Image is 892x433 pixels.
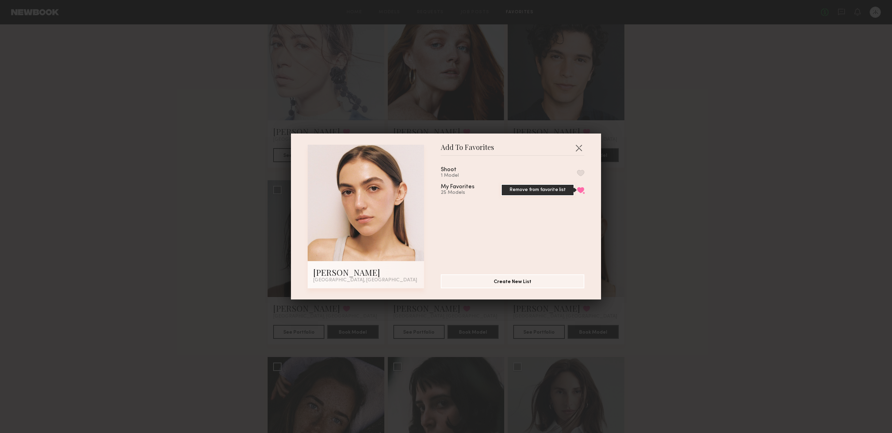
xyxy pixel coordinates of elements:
[441,190,491,196] div: 25 Models
[441,184,475,190] div: My Favorites
[441,145,494,155] span: Add To Favorites
[573,142,584,153] button: Close
[313,267,418,278] div: [PERSON_NAME]
[441,274,584,288] button: Create New List
[313,278,418,283] div: [GEOGRAPHIC_DATA], [GEOGRAPHIC_DATA]
[577,187,584,193] button: Remove from favorite list
[441,167,456,173] div: Shoot
[441,173,473,178] div: 1 Model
